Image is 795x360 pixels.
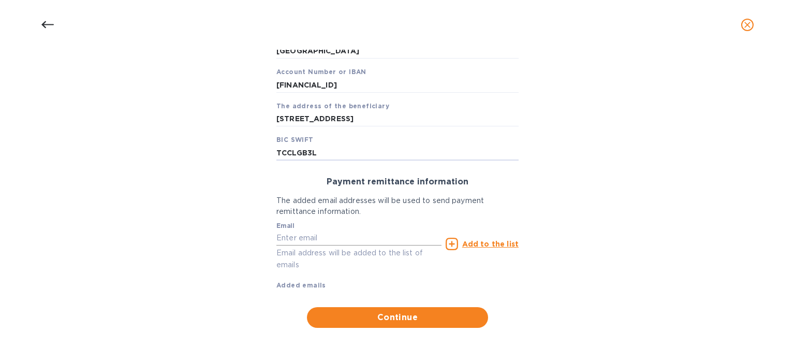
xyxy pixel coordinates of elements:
button: close [735,12,760,37]
span: Continue [315,311,480,324]
input: BIC SWIFT [276,145,519,161]
b: Account Number or IBAN [276,68,366,76]
button: Continue [307,307,488,328]
input: Enter email [276,231,441,246]
input: Account Number or IBAN [276,77,519,93]
input: City [276,44,519,59]
h3: Payment remittance information [276,177,519,187]
b: BIC SWIFT [276,136,314,143]
b: The address of the beneficiary [276,102,389,110]
u: Add to the list [462,240,519,248]
label: Email [276,223,295,229]
b: Added emails [276,281,326,289]
input: The address of the beneficiary [276,111,519,127]
p: The added email addresses will be used to send payment remittance information. [276,195,519,217]
p: Email address will be added to the list of emails [276,247,441,271]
